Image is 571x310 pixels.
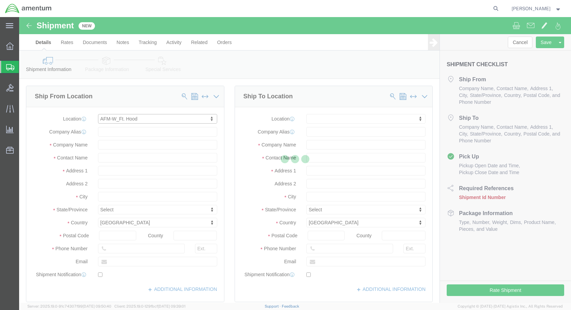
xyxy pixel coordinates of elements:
span: Jennifer Pilant [512,5,551,12]
img: logo [5,3,52,14]
button: [PERSON_NAME] [511,4,562,13]
span: Server: 2025.19.0-91c74307f99 [27,304,111,308]
span: [DATE] 09:39:01 [158,304,185,308]
a: Feedback [282,304,299,308]
span: [DATE] 09:50:40 [83,304,111,308]
a: Support [265,304,282,308]
span: Client: 2025.19.0-129fbcf [114,304,185,308]
span: Copyright © [DATE]-[DATE] Agistix Inc., All Rights Reserved [458,304,563,309]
